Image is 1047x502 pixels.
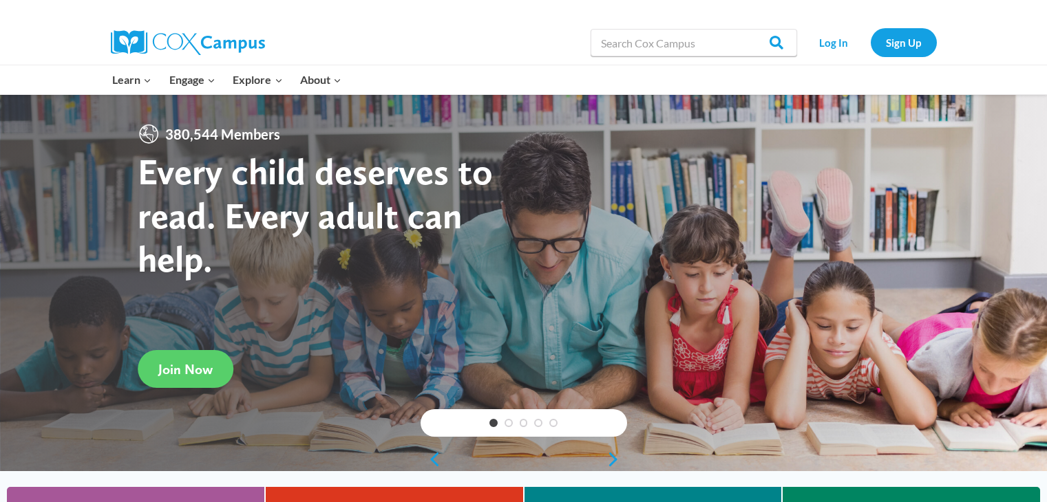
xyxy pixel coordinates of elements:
[871,28,937,56] a: Sign Up
[169,71,215,89] span: Engage
[158,361,213,378] span: Join Now
[111,30,265,55] img: Cox Campus
[160,123,286,145] span: 380,544 Members
[300,71,341,89] span: About
[505,419,513,427] a: 2
[804,28,864,56] a: Log In
[606,451,627,468] a: next
[233,71,282,89] span: Explore
[112,71,151,89] span: Learn
[534,419,542,427] a: 4
[591,29,797,56] input: Search Cox Campus
[104,65,350,94] nav: Primary Navigation
[549,419,558,427] a: 5
[421,451,441,468] a: previous
[489,419,498,427] a: 1
[520,419,528,427] a: 3
[804,28,937,56] nav: Secondary Navigation
[138,350,233,388] a: Join Now
[421,446,627,473] div: content slider buttons
[138,149,493,281] strong: Every child deserves to read. Every adult can help.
